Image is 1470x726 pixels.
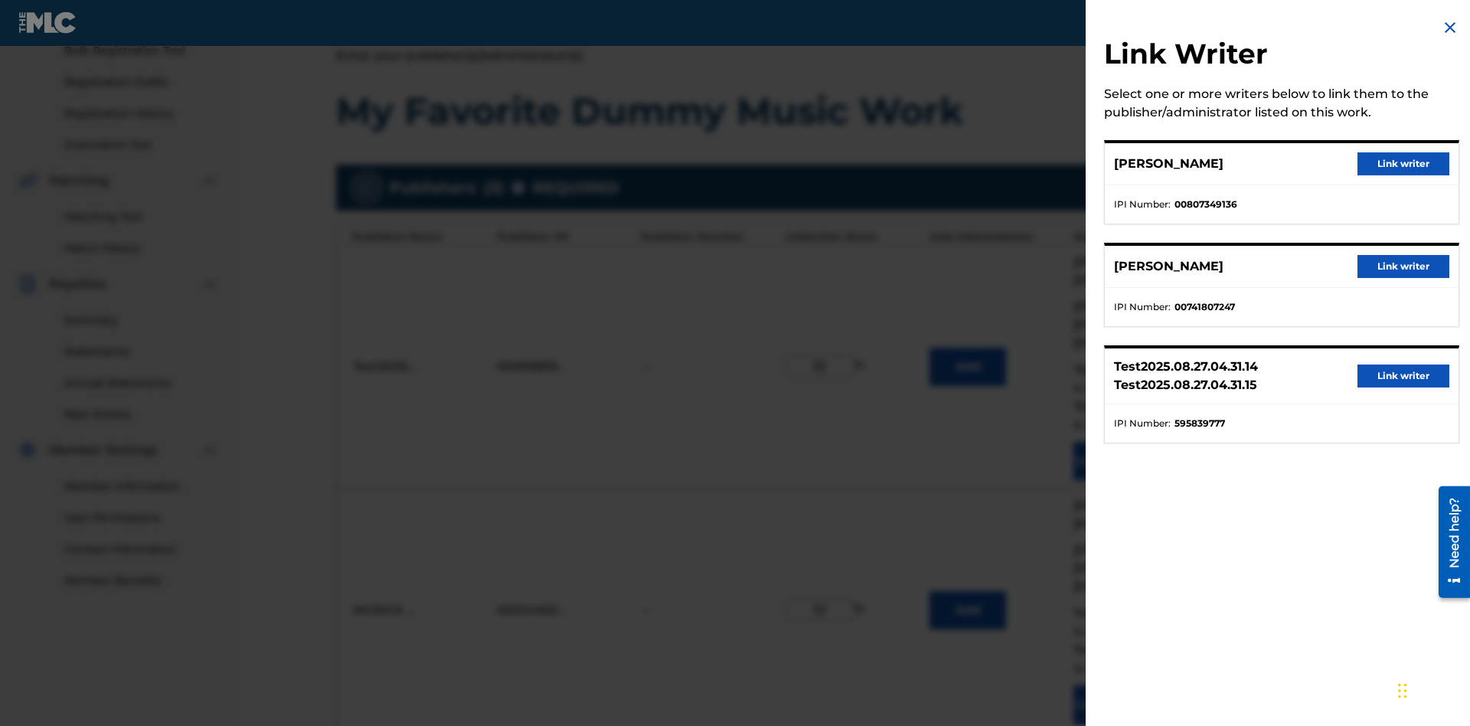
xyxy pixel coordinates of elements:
[1114,358,1357,394] p: Test2025.08.27.04.31.14 Test2025.08.27.04.31.15
[1357,365,1449,388] button: Link writer
[1427,480,1470,606] iframe: Resource Center
[1357,152,1449,175] button: Link writer
[1114,417,1171,430] span: IPI Number :
[1174,300,1235,314] strong: 00741807247
[1114,257,1223,276] p: [PERSON_NAME]
[1174,198,1237,211] strong: 00807349136
[1104,85,1459,122] div: Select one or more writers below to link them to the publisher/administrator listed on this work.
[1114,155,1223,173] p: [PERSON_NAME]
[1357,255,1449,278] button: Link writer
[18,11,77,34] img: MLC Logo
[1104,37,1459,76] h2: Link Writer
[1174,417,1225,430] strong: 595839777
[1398,668,1407,714] div: Drag
[1114,300,1171,314] span: IPI Number :
[1393,652,1470,726] iframe: Chat Widget
[1114,198,1171,211] span: IPI Number :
